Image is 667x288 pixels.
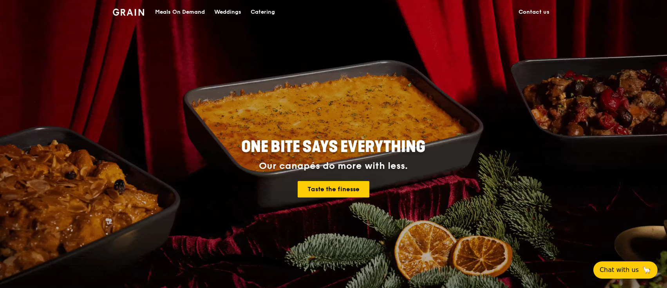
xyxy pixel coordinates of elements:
[600,265,639,275] span: Chat with us
[514,0,555,24] a: Contact us
[298,181,369,197] a: Taste the finesse
[155,0,205,24] div: Meals On Demand
[246,0,280,24] a: Catering
[193,161,475,172] div: Our canapés do more with less.
[251,0,275,24] div: Catering
[642,265,651,275] span: 🦙
[113,9,145,16] img: Grain
[242,138,426,156] span: ONE BITE SAYS EVERYTHING
[593,261,658,279] button: Chat with us🦙
[214,0,241,24] div: Weddings
[210,0,246,24] a: Weddings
